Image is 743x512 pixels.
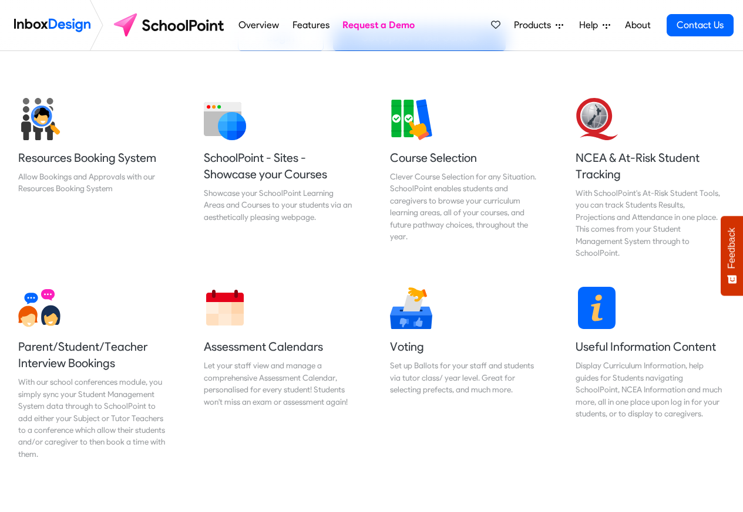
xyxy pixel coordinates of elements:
[204,338,353,355] h5: Assessment Calendars
[667,14,734,36] a: Contact Us
[108,11,232,39] img: schoolpoint logo
[18,376,167,460] div: With our school conferences module, you simply sync your Student Management System data through t...
[390,150,539,166] h5: Course Selection
[204,360,353,408] div: Let your staff view and manage a comprehensive Assessment Calendar, personalised for every studen...
[566,277,734,469] a: Useful Information Content Display Curriculum Information, help guides for Students navigating Sc...
[390,98,432,140] img: 2022_01_13_icon_course_selection.svg
[18,171,167,195] div: Allow Bookings and Approvals with our Resources Booking System
[18,338,167,371] h5: Parent/Student/Teacher Interview Bookings
[9,277,177,469] a: Parent/Student/Teacher Interview Bookings With our school conferences module, you simply sync you...
[381,89,549,268] a: Course Selection Clever Course Selection for any Situation. SchoolPoint enables students and care...
[204,287,246,329] img: 2022_01_13_icon_calendar.svg
[727,228,737,269] span: Feedback
[576,287,618,329] img: 2022_01_13_icon_information.svg
[9,89,177,268] a: Resources Booking System Allow Bookings and Approvals with our Resources Booking System
[18,150,167,166] h5: Resources Booking System
[574,13,615,37] a: Help
[390,338,539,355] h5: Voting
[576,338,725,355] h5: Useful Information Content
[204,187,353,223] div: Showcase your SchoolPoint Learning Areas and Courses to your students via an aesthetically pleasi...
[204,150,353,182] h5: SchoolPoint - Sites - Showcase your Courses
[576,187,725,259] div: With SchoolPoint's At-Risk Student Tools, you can track Students Results, Projections and Attenda...
[576,98,618,140] img: 2022_01_13_icon_nzqa.svg
[566,89,734,268] a: NCEA & At-Risk Student Tracking With SchoolPoint's At-Risk Student Tools, you can track Students ...
[204,98,246,140] img: 2022_01_12_icon_website.svg
[381,277,549,469] a: Voting Set up Ballots for your staff and students via tutor class/ year level. Great for selectin...
[576,150,725,182] h5: NCEA & At-Risk Student Tracking
[236,13,283,37] a: Overview
[18,98,60,140] img: 2022_01_17_icon_student_search.svg
[390,360,539,395] div: Set up Ballots for your staff and students via tutor class/ year level. Great for selecting prefe...
[339,13,418,37] a: Request a Demo
[721,216,743,296] button: Feedback - Show survey
[579,18,603,32] span: Help
[514,18,556,32] span: Products
[18,287,60,329] img: 2022_01_13_icon_conversation.svg
[390,287,432,329] img: 2022_01_17_icon_voting.svg
[194,89,362,268] a: SchoolPoint - Sites - Showcase your Courses Showcase your SchoolPoint Learning Areas and Courses ...
[390,171,539,242] div: Clever Course Selection for any Situation. SchoolPoint enables students and caregivers to browse ...
[194,277,362,469] a: Assessment Calendars Let your staff view and manage a comprehensive Assessment Calendar, personal...
[576,360,725,419] div: Display Curriculum Information, help guides for Students navigating SchoolPoint, NCEA Information...
[509,13,568,37] a: Products
[289,13,332,37] a: Features
[621,13,654,37] a: About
